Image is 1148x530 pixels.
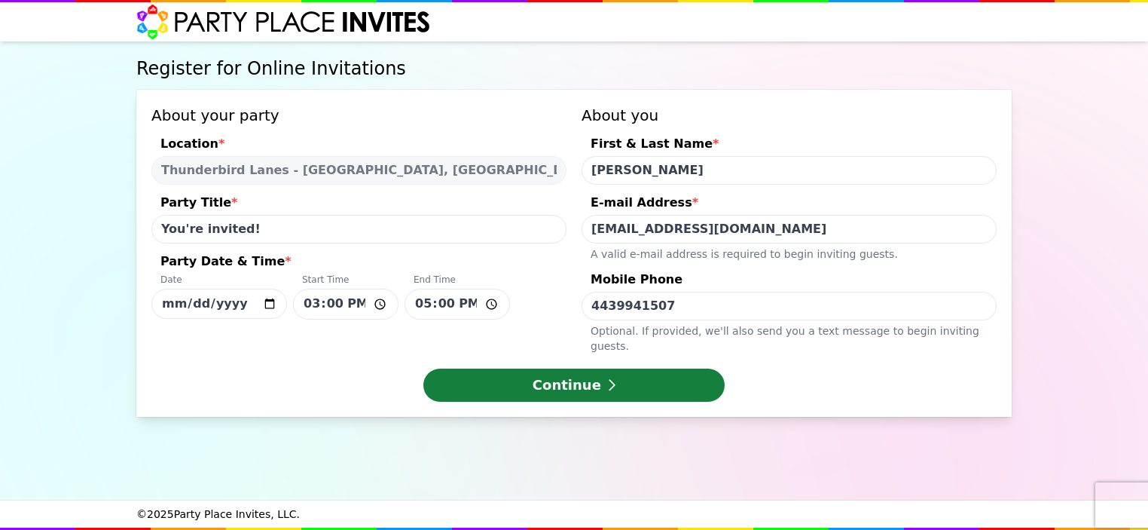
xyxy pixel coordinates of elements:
[136,57,1012,81] h1: Register for Online Invitations
[405,274,510,289] div: End Time
[582,194,997,215] div: E-mail Address
[151,253,566,274] div: Party Date & Time
[151,215,566,244] input: Party Title*
[405,289,510,320] input: Party Date & Time*DateStart TimeEnd Time
[151,274,287,289] div: Date
[151,105,566,126] h3: About your party
[423,369,725,402] button: Continue
[151,194,566,215] div: Party Title
[582,105,997,126] h3: About you
[136,501,1012,528] div: © 2025 Party Place Invites, LLC.
[582,244,997,262] div: A valid e-mail address is required to begin inviting guests.
[293,274,398,289] div: Start Time
[151,289,287,319] input: Party Date & Time*DateStart TimeEnd Time
[293,289,398,320] input: Party Date & Time*DateStart TimeEnd Time
[151,156,566,185] select: Location*
[151,135,566,156] div: Location
[582,156,997,185] input: First & Last Name*
[582,320,997,354] div: Optional. If provided, we ' ll also send you a text message to begin inviting guests.
[136,4,431,40] img: Party Place Invites
[582,292,997,320] input: Mobile PhoneOptional. If provided, we'll also send you a text message to begin inviting guests.
[582,135,997,156] div: First & Last Name
[582,271,997,292] div: Mobile Phone
[582,215,997,244] input: E-mail Address*A valid e-mail address is required to begin inviting guests.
